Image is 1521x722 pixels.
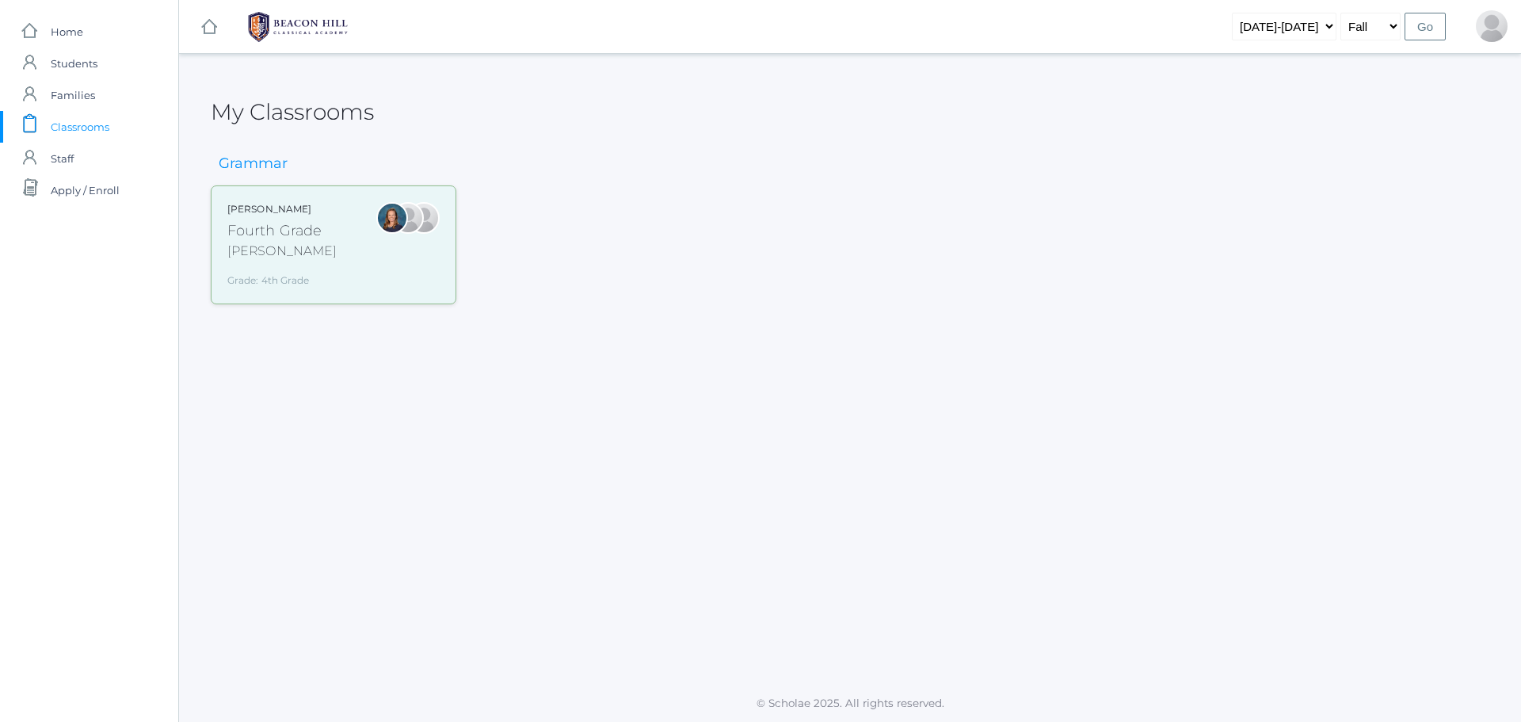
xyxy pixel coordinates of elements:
[211,156,295,172] h3: Grammar
[179,695,1521,711] p: © Scholae 2025. All rights reserved.
[51,111,109,143] span: Classrooms
[227,202,337,216] div: [PERSON_NAME]
[238,7,357,47] img: 1_BHCALogos-05.png
[51,48,97,79] span: Students
[51,16,83,48] span: Home
[1476,10,1508,42] div: Anna Honeyman
[51,79,95,111] span: Families
[51,174,120,206] span: Apply / Enroll
[1405,13,1446,40] input: Go
[376,202,408,234] div: Ellie Bradley
[227,220,337,242] div: Fourth Grade
[227,267,337,288] div: Grade: 4th Grade
[227,242,337,261] div: [PERSON_NAME]
[392,202,424,234] div: Lydia Chaffin
[211,100,374,124] h2: My Classrooms
[51,143,74,174] span: Staff
[408,202,440,234] div: Heather Porter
